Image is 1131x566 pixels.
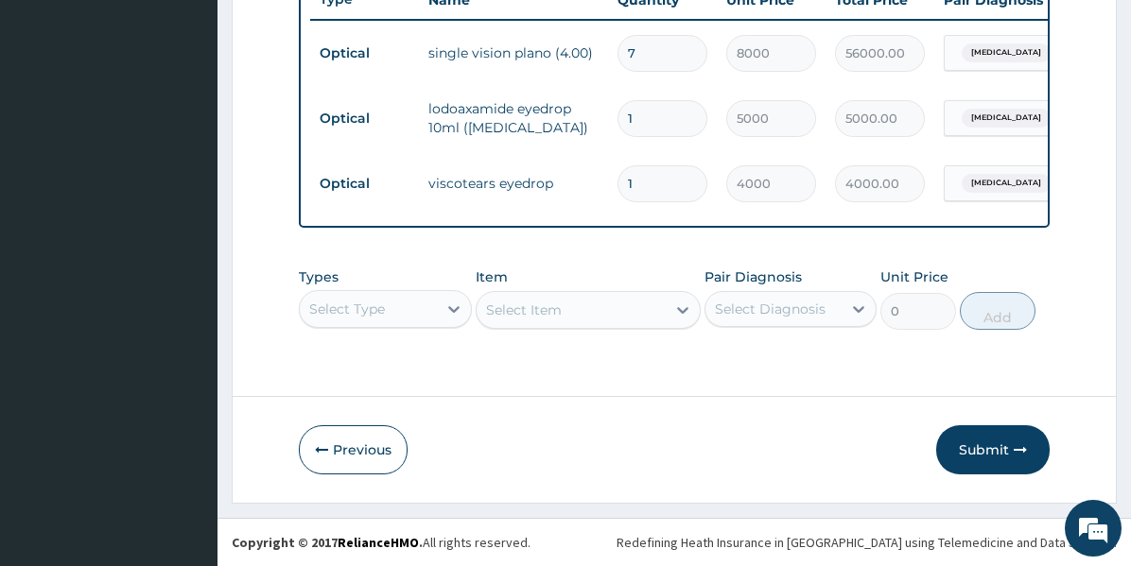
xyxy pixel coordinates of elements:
span: [MEDICAL_DATA] [962,109,1051,128]
div: Select Diagnosis [715,300,826,318]
td: Optical [310,36,419,71]
span: [MEDICAL_DATA] [962,43,1051,62]
div: Chat with us now [98,106,318,130]
label: Unit Price [880,267,948,286]
textarea: Type your message and hit 'Enter' [9,370,360,437]
label: Pair Diagnosis [705,267,802,286]
td: Optical [310,166,419,201]
footer: All rights reserved. [217,518,1131,566]
strong: Copyright © 2017 . [232,534,423,551]
button: Add [960,292,1035,330]
span: We're online! [110,165,261,356]
div: Minimize live chat window [310,9,356,55]
label: Item [476,267,508,286]
label: Types [299,269,339,285]
td: viscotears eyedrop [419,164,608,202]
td: Optical [310,101,419,136]
div: Redefining Heath Insurance in [GEOGRAPHIC_DATA] using Telemedicine and Data Science! [617,533,1117,552]
a: RelianceHMO [338,534,419,551]
td: single vision plano (4.00) [419,34,608,72]
span: [MEDICAL_DATA] [962,174,1051,193]
button: Submit [936,425,1050,474]
button: Previous [299,425,408,474]
img: d_794563401_company_1708531726252_794563401 [35,94,77,142]
div: Select Type [309,300,385,318]
td: lodoaxamide eyedrop 10ml ([MEDICAL_DATA]) [419,90,608,146]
